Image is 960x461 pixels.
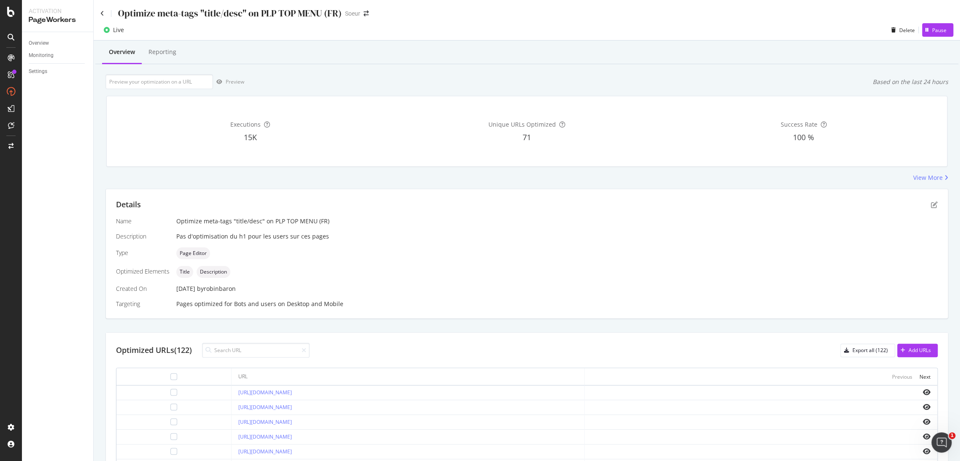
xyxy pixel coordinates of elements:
div: Live [113,26,124,34]
div: Overview [29,39,49,48]
div: Optimize meta-tags "title/desc" on PLP TOP MENU (FR) [118,7,342,20]
div: [DATE] [176,285,938,293]
span: 1 [949,432,955,439]
span: 71 [523,132,531,142]
div: by robinbaron [197,285,236,293]
a: [URL][DOMAIN_NAME] [238,389,292,396]
div: Bots and users [234,300,276,308]
button: Export all (122) [840,344,895,357]
span: Executions [230,120,261,128]
div: Pas d'optimisation du h1 pour les users sur ces pages [176,232,938,241]
div: Desktop and Mobile [287,300,343,308]
div: Optimized Elements [116,267,170,276]
div: Settings [29,67,47,76]
div: Soeur [345,9,360,18]
div: Type [116,249,170,257]
div: Next [920,373,930,380]
div: neutral label [176,247,210,259]
i: eye [923,433,930,440]
a: [URL][DOMAIN_NAME] [238,448,292,455]
input: Search URL [202,343,310,358]
a: Overview [29,39,87,48]
a: Settings [29,67,87,76]
button: Next [920,372,930,382]
a: [URL][DOMAIN_NAME] [238,404,292,411]
i: eye [923,404,930,410]
div: Optimized URLs (122) [116,345,192,356]
a: [URL][DOMAIN_NAME] [238,433,292,440]
button: Previous [892,372,912,382]
div: Description [116,232,170,241]
div: Optimize meta-tags "title/desc" on PLP TOP MENU (FR) [176,217,938,225]
span: Page Editor [180,251,207,256]
iframe: Intercom live chat [931,432,952,453]
div: Add URLs [909,347,931,354]
input: Preview your optimization on a URL [105,74,213,89]
a: Monitoring [29,51,87,60]
i: eye [923,448,930,455]
div: Previous [892,373,912,380]
div: Based on the last 24 hours [873,78,948,86]
div: neutral label [176,266,193,278]
div: Monitoring [29,51,54,60]
div: Pages optimized for on [176,300,938,308]
div: Activation [29,7,86,15]
div: URL [238,373,248,380]
div: pen-to-square [931,201,938,208]
span: Description [200,269,227,274]
a: View More [913,174,948,182]
div: Overview [109,48,135,56]
div: PageWorkers [29,15,86,25]
div: Created On [116,285,170,293]
div: Name [116,217,170,225]
button: Delete [888,23,915,37]
div: Targeting [116,300,170,308]
button: Add URLs [897,344,938,357]
div: Export all (122) [852,347,888,354]
div: arrow-right-arrow-left [364,11,369,16]
div: Preview [226,78,244,85]
div: View More [913,174,943,182]
div: neutral label [197,266,230,278]
div: Pause [932,27,947,34]
i: eye [923,389,930,396]
button: Pause [922,23,953,37]
a: Click to go back [100,11,104,16]
span: Success Rate [781,120,817,128]
div: Details [116,199,141,210]
button: Preview [213,75,244,89]
span: Title [180,269,190,274]
span: Unique URLs Optimized [488,120,556,128]
div: Delete [899,27,915,34]
span: 100 % [793,132,814,142]
div: Reporting [148,48,176,56]
a: [URL][DOMAIN_NAME] [238,418,292,426]
i: eye [923,418,930,425]
span: 15K [244,132,257,142]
